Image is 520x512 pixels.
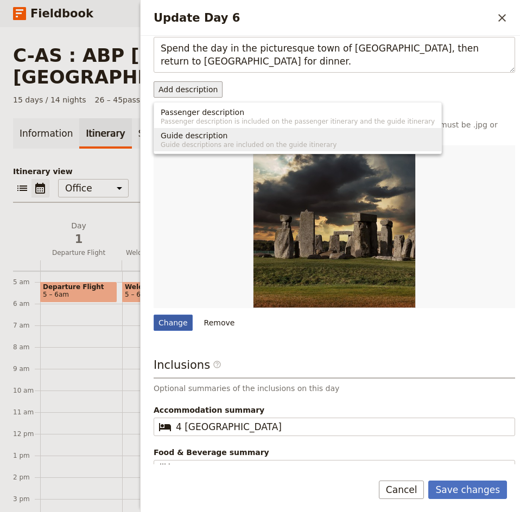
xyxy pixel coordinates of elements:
button: Passenger descriptionPassenger description is included on the passenger itinerary and the guide i... [154,105,441,128]
a: Fieldbook [13,4,93,23]
span: Passenger description [161,107,244,118]
span: Departure Flight [40,248,117,257]
span: Passenger description is included on the passenger itinerary and the guide itinerary [161,117,435,126]
a: Information [13,118,79,149]
span: Food & Beverage summary [154,447,515,458]
div: 8 am [13,343,40,351]
p: Itinerary view [13,166,507,177]
img: https://d33jgr8dhgav85.cloudfront.net/6776c252ddbdb110a2d9124f/67c5dcd7f973eac3871abd4f?Expires=1... [253,145,416,308]
span: Accommodation summary [154,405,515,415]
span: Welcome to [GEOGRAPHIC_DATA] [125,283,196,291]
input: Food & Beverage summary​ [176,463,508,476]
span: ​ [158,420,172,433]
div: 11 am [13,408,40,417]
a: Services [132,118,184,149]
div: Welcome to [GEOGRAPHIC_DATA]5 – 6am [122,281,199,303]
button: Close drawer [493,9,511,27]
h2: Update Day 6 [154,10,493,26]
div: 12 pm [13,430,40,438]
h1: C-AS : ABP [GEOGRAPHIC_DATA], [GEOGRAPHIC_DATA] & [GEOGRAPHIC_DATA] [13,44,482,88]
span: 5 – 6am [43,291,69,298]
div: 5 am [13,278,40,286]
span: Guide descriptions are included on the guide itinerary [161,140,435,149]
span: 1 [45,231,113,247]
span: ​ [213,360,221,373]
span: ​ [213,360,221,369]
button: Guide descriptionGuide descriptions are included on the guide itinerary [154,128,441,151]
div: 1 pm [13,451,40,460]
span: 5 – 6am [125,291,151,298]
button: Save changes [428,481,507,499]
span: 26 – 45 passengers [95,94,167,105]
div: Departure Flight5 – 6am [40,281,117,303]
button: Day1Departure Flight [40,220,122,260]
span: Departure Flight [43,283,115,291]
div: 3 pm [13,495,40,503]
div: 9 am [13,364,40,373]
a: Itinerary [79,118,131,149]
h3: Inclusions [154,357,515,379]
textarea: Spend the day in the picturesque town of [GEOGRAPHIC_DATA], then return to [GEOGRAPHIC_DATA] for ... [154,37,515,73]
span: Guide description [161,130,227,141]
div: 6 am [13,299,40,308]
span: 15 days / 14 nights [13,94,86,105]
button: List view [13,179,31,197]
button: Cancel [379,481,424,499]
input: Accommodation summary​ [176,420,508,433]
div: Change [154,315,193,331]
button: Add description [154,81,223,98]
span: ​ [158,463,172,476]
button: Calendar view [31,179,49,197]
div: 2 pm [13,473,40,482]
h2: Day [45,220,113,247]
div: 7 am [13,321,40,330]
button: Remove [199,315,240,331]
p: Optional summaries of the inclusions on this day [154,383,515,394]
div: 10 am [13,386,40,395]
